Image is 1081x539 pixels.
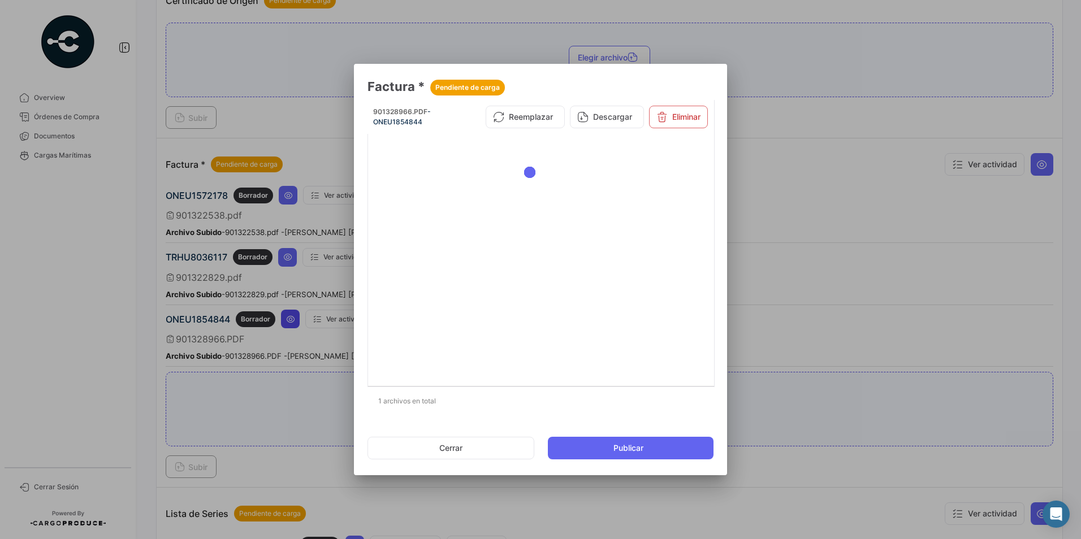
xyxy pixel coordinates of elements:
span: Publicar [613,442,643,454]
div: 1 archivos en total [367,387,714,415]
button: Descargar [570,106,644,128]
button: Publicar [548,437,714,459]
h3: Factura * [367,77,714,95]
button: Reemplazar [486,106,565,128]
span: Pendiente de carga [435,82,500,93]
div: Abrir Intercom Messenger [1043,501,1070,528]
button: Eliminar [649,106,708,128]
span: 901328966.PDF [373,107,427,116]
button: Cerrar [367,437,534,459]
